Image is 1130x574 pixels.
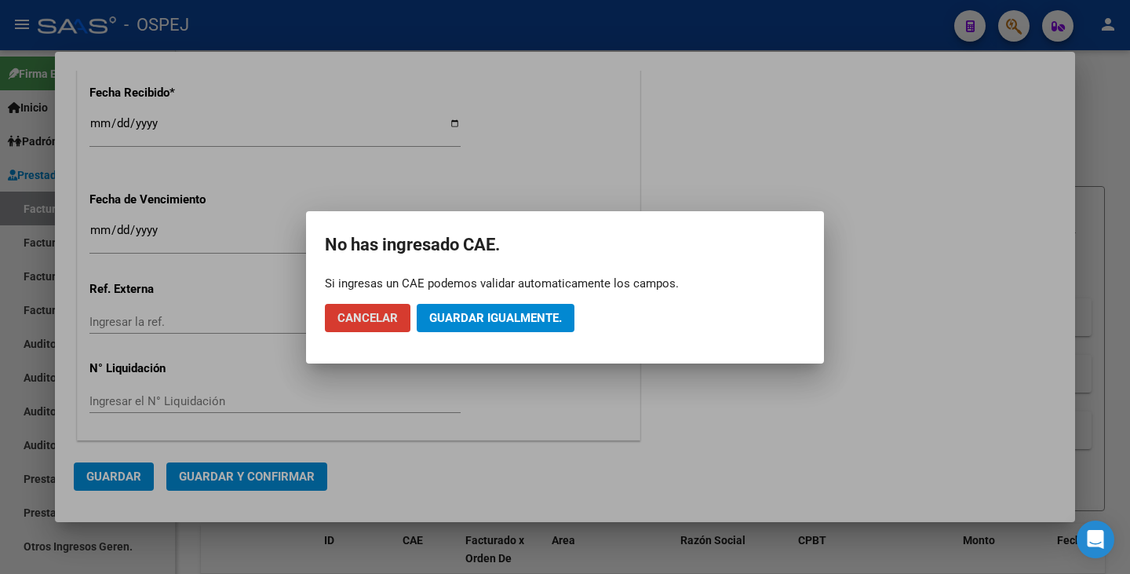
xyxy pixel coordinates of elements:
[337,311,398,325] span: Cancelar
[429,311,562,325] span: Guardar igualmente.
[325,276,805,291] div: Si ingresas un CAE podemos validar automaticamente los campos.
[417,304,574,332] button: Guardar igualmente.
[325,230,805,260] h2: No has ingresado CAE.
[1077,521,1114,558] div: Open Intercom Messenger
[325,304,410,332] button: Cancelar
